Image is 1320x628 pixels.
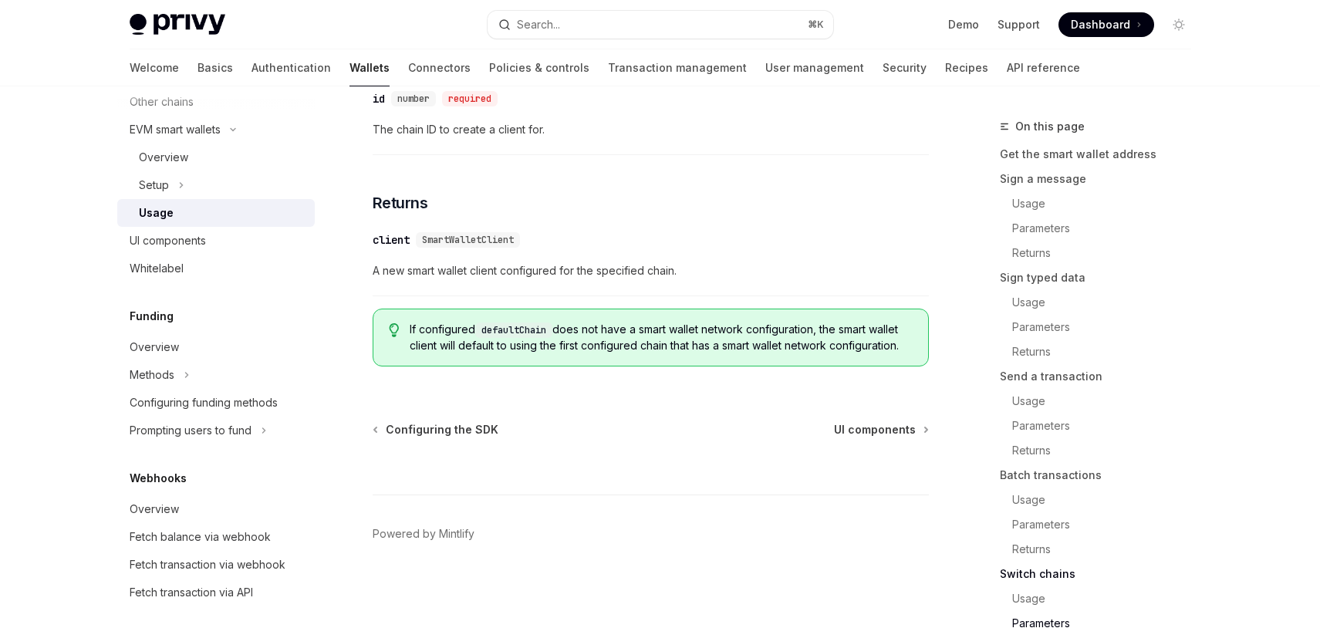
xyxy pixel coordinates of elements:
a: Overview [117,333,315,361]
a: Get the smart wallet address [1000,142,1204,167]
div: Overview [130,500,179,518]
a: Parameters [1012,414,1204,438]
a: Parameters [1012,512,1204,537]
div: Fetch transaction via API [130,583,253,602]
a: Parameters [1012,315,1204,339]
a: Batch transactions [1000,463,1204,488]
div: Overview [130,338,179,356]
div: Configuring funding methods [130,393,278,412]
button: Toggle dark mode [1166,12,1191,37]
a: Overview [117,495,315,523]
a: Transaction management [608,49,747,86]
div: required [442,91,498,106]
a: Demo [948,17,979,32]
a: Usage [1012,191,1204,216]
a: Configuring the SDK [374,422,498,437]
span: Dashboard [1071,17,1130,32]
a: Recipes [945,49,988,86]
span: UI components [834,422,916,437]
a: Basics [197,49,233,86]
a: Returns [1012,241,1204,265]
span: A new smart wallet client configured for the specified chain. [373,262,929,280]
span: On this page [1015,117,1085,136]
a: Welcome [130,49,179,86]
a: Switch chains [1000,562,1204,586]
a: Usage [117,199,315,227]
span: The chain ID to create a client for. [373,120,929,139]
a: Fetch transaction via API [117,579,315,606]
a: Security [883,49,927,86]
span: number [397,93,430,105]
a: Usage [1012,290,1204,315]
h5: Funding [130,307,174,326]
div: Search... [517,15,560,34]
button: Search...⌘K [488,11,833,39]
div: Setup [139,176,169,194]
a: Whitelabel [117,255,315,282]
a: Policies & controls [489,49,589,86]
a: UI components [117,227,315,255]
div: Methods [130,366,174,384]
a: Overview [117,143,315,171]
a: Usage [1012,586,1204,611]
div: EVM smart wallets [130,120,221,139]
div: Whitelabel [130,259,184,278]
a: Usage [1012,488,1204,512]
code: defaultChain [475,322,552,338]
h5: Webhooks [130,469,187,488]
a: Dashboard [1058,12,1154,37]
div: id [373,91,385,106]
a: User management [765,49,864,86]
a: Parameters [1012,216,1204,241]
a: Usage [1012,389,1204,414]
span: Configuring the SDK [386,422,498,437]
a: API reference [1007,49,1080,86]
a: Returns [1012,438,1204,463]
a: Sign a message [1000,167,1204,191]
div: Overview [139,148,188,167]
a: Authentication [252,49,331,86]
a: UI components [834,422,927,437]
span: Returns [373,192,428,214]
span: ⌘ K [808,19,824,31]
div: Usage [139,204,174,222]
span: SmartWalletClient [422,234,514,246]
div: client [373,232,410,248]
div: Fetch balance via webhook [130,528,271,546]
div: Prompting users to fund [130,421,252,440]
a: Connectors [408,49,471,86]
a: Fetch transaction via webhook [117,551,315,579]
a: Send a transaction [1000,364,1204,389]
a: Sign typed data [1000,265,1204,290]
span: If configured does not have a smart wallet network configuration, the smart wallet client will de... [410,322,912,353]
svg: Tip [389,323,400,337]
a: Wallets [349,49,390,86]
a: Configuring funding methods [117,389,315,417]
div: UI components [130,231,206,250]
a: Returns [1012,339,1204,364]
img: light logo [130,14,225,35]
a: Fetch balance via webhook [117,523,315,551]
a: Support [998,17,1040,32]
a: Powered by Mintlify [373,526,474,542]
div: Fetch transaction via webhook [130,555,285,574]
a: Returns [1012,537,1204,562]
